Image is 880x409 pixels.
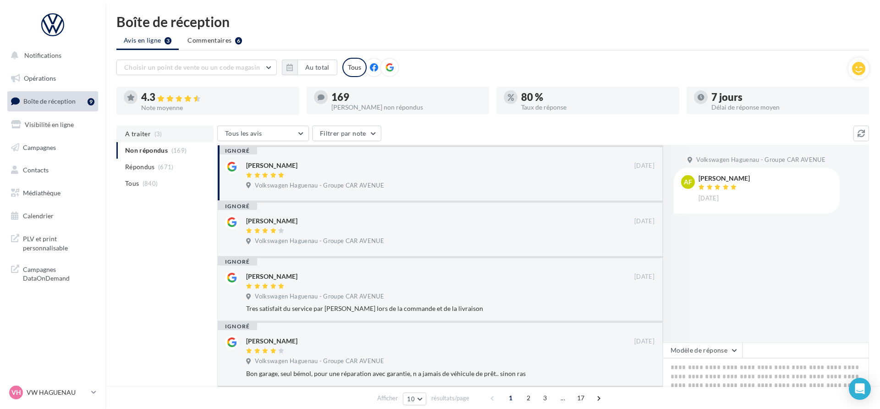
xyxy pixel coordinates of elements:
[711,104,862,111] div: Délai de réponse moyen
[634,162,654,170] span: [DATE]
[116,60,277,75] button: Choisir un point de vente ou un code magasin
[125,162,155,171] span: Répondus
[125,129,151,138] span: A traiter
[11,388,21,397] span: VH
[634,337,654,346] span: [DATE]
[5,183,100,203] a: Médiathèque
[521,104,672,111] div: Taux de réponse
[5,115,100,134] a: Visibilité en ligne
[634,217,654,226] span: [DATE]
[158,163,174,171] span: (671)
[5,138,100,157] a: Campagnes
[23,212,54,220] span: Calendrier
[573,391,588,405] span: 17
[555,391,570,405] span: ...
[684,177,692,187] span: AF
[27,388,88,397] p: VW HAGUENAU
[255,182,384,190] span: Volkswagen Haguenau - Groupe CAR AVENUE
[246,337,297,346] div: [PERSON_NAME]
[246,304,654,313] div: Tres satisfait du service par [PERSON_NAME] lors de la commande et de la livraison
[342,58,367,77] div: Tous
[331,104,482,111] div: [PERSON_NAME] non répondus
[88,98,94,105] div: 9
[696,156,825,164] span: Volkswagen Haguenau - Groupe CAR AVENUE
[143,180,158,187] span: (840)
[312,126,381,141] button: Filtrer par note
[663,343,742,358] button: Modèle de réponse
[23,143,56,151] span: Campagnes
[24,51,61,59] span: Notifications
[246,161,297,170] div: [PERSON_NAME]
[187,36,231,45] span: Commentaires
[218,203,257,210] div: ignoré
[407,395,415,403] span: 10
[124,63,260,71] span: Choisir un point de vente ou un code magasin
[634,273,654,281] span: [DATE]
[125,179,139,188] span: Tous
[282,60,337,75] button: Au total
[255,293,384,301] span: Volkswagen Haguenau - Groupe CAR AVENUE
[538,391,552,405] span: 3
[246,272,297,281] div: [PERSON_NAME]
[154,130,162,138] span: (3)
[141,92,292,103] div: 4.3
[225,129,262,137] span: Tous les avis
[711,92,862,102] div: 7 jours
[698,194,719,203] span: [DATE]
[5,260,100,287] a: Campagnes DataOnDemand
[698,175,750,182] div: [PERSON_NAME]
[218,147,257,155] div: ignoré
[5,46,96,65] button: Notifications
[23,97,76,105] span: Boîte de réception
[116,15,869,28] div: Boîte de réception
[5,160,100,180] a: Contacts
[25,121,74,128] span: Visibilité en ligne
[297,60,337,75] button: Au total
[503,391,518,405] span: 1
[7,384,98,401] a: VH VW HAGUENAU
[5,229,100,256] a: PLV et print personnalisable
[23,232,94,252] span: PLV et print personnalisable
[255,357,384,365] span: Volkswagen Haguenau - Groupe CAR AVENUE
[5,91,100,111] a: Boîte de réception9
[23,189,60,197] span: Médiathèque
[218,323,257,330] div: ignoré
[23,263,94,283] span: Campagnes DataOnDemand
[5,69,100,88] a: Opérations
[521,92,672,102] div: 80 %
[217,126,309,141] button: Tous les avis
[23,166,49,174] span: Contacts
[24,74,56,82] span: Opérations
[849,378,871,400] div: Open Intercom Messenger
[377,394,398,403] span: Afficher
[331,92,482,102] div: 169
[5,206,100,226] a: Calendrier
[218,258,257,265] div: ignoré
[403,392,426,405] button: 10
[255,237,384,245] span: Volkswagen Haguenau - Groupe CAR AVENUE
[246,216,297,226] div: [PERSON_NAME]
[246,369,654,378] div: Bon garage, seul bémol, pour une réparation avec garantie, n a jamais de véhicule de prêt.. sinon...
[521,391,536,405] span: 2
[431,394,469,403] span: résultats/page
[141,105,292,111] div: Note moyenne
[235,37,242,44] div: 6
